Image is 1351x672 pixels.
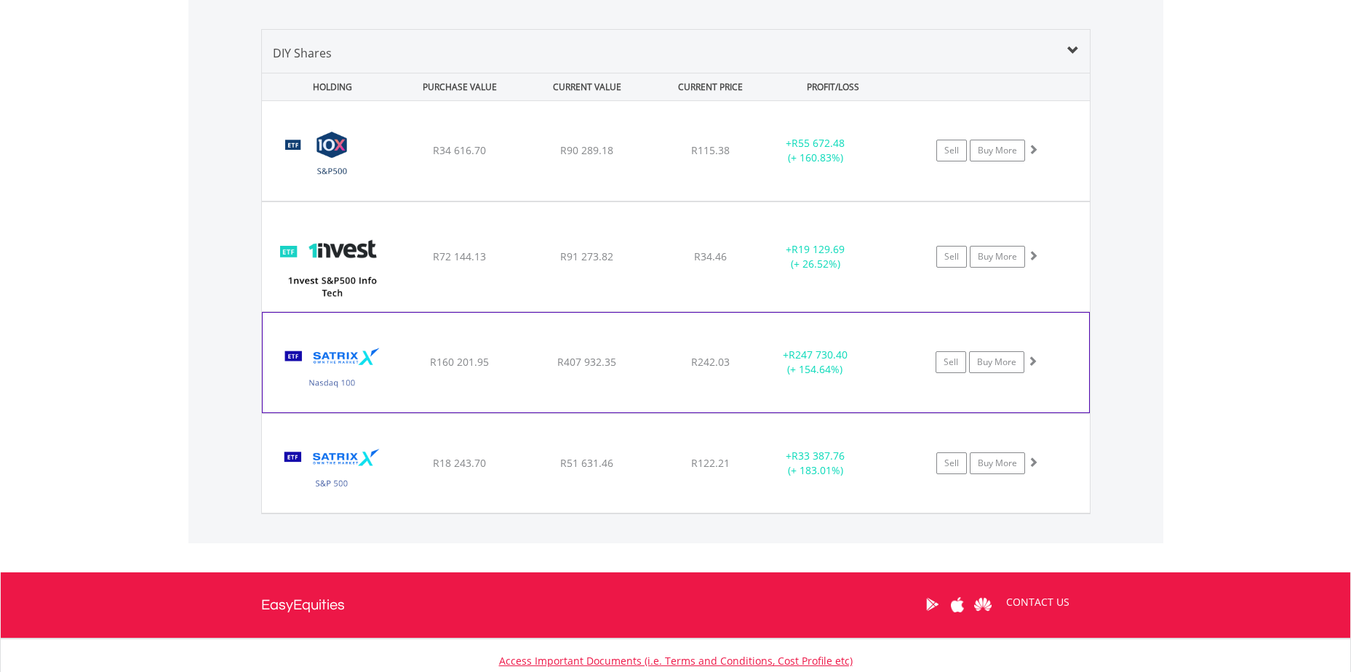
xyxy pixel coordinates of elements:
[691,456,730,470] span: R122.21
[499,654,853,668] a: Access Important Documents (i.e. Terms and Conditions, Cost Profile etc)
[996,582,1080,623] a: CONTACT US
[771,73,896,100] div: PROFIT/LOSS
[263,73,395,100] div: HOLDING
[936,452,967,474] a: Sell
[792,136,845,150] span: R55 672.48
[261,572,345,638] a: EasyEquities
[560,456,613,470] span: R51 631.46
[691,143,730,157] span: R115.38
[970,246,1025,268] a: Buy More
[691,355,730,369] span: R242.03
[792,449,845,463] span: R33 387.76
[430,355,489,369] span: R160 201.95
[936,140,967,161] a: Sell
[398,73,522,100] div: PURCHASE VALUE
[652,73,768,100] div: CURRENT PRICE
[269,220,394,308] img: TFSA.ETF5IT.png
[970,140,1025,161] a: Buy More
[936,351,966,373] a: Sell
[970,452,1025,474] a: Buy More
[269,119,394,197] img: TFSA.CSP500.png
[433,249,486,263] span: R72 144.13
[560,249,613,263] span: R91 273.82
[936,246,967,268] a: Sell
[761,449,871,478] div: + (+ 183.01%)
[945,582,971,627] a: Apple
[971,582,996,627] a: Huawei
[969,351,1024,373] a: Buy More
[792,242,845,256] span: R19 129.69
[269,432,394,510] img: TFSA.STX500.png
[920,582,945,627] a: Google Play
[433,456,486,470] span: R18 243.70
[433,143,486,157] span: R34 616.70
[760,348,869,377] div: + (+ 154.64%)
[560,143,613,157] span: R90 289.18
[694,249,727,263] span: R34.46
[761,242,871,271] div: + (+ 26.52%)
[273,45,332,61] span: DIY Shares
[525,73,650,100] div: CURRENT VALUE
[270,331,395,408] img: TFSA.STXNDQ.png
[761,136,871,165] div: + (+ 160.83%)
[789,348,848,361] span: R247 730.40
[557,355,616,369] span: R407 932.35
